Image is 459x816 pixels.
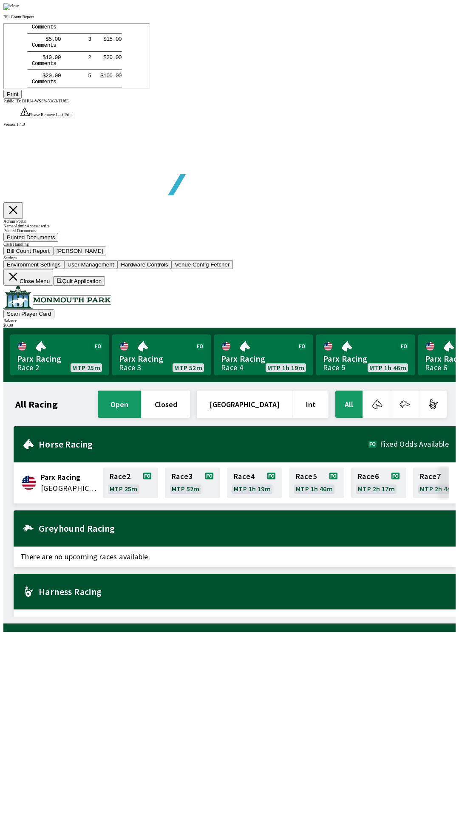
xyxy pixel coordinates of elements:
a: Race6MTP 2h 17m [351,467,406,498]
div: Race 2 [17,364,39,371]
tspan: . [108,48,112,55]
div: Race 4 [221,364,243,371]
span: MTP 1h 46m [296,485,333,492]
tspan: 1 [41,30,45,37]
button: Printed Documents [3,233,58,242]
span: MTP 1h 19m [234,485,271,492]
tspan: m [34,54,37,61]
h2: Greyhound Racing [39,525,449,532]
tspan: 0 [54,48,57,55]
a: Race5MTP 1h 46m [289,467,344,498]
tspan: 1 [99,48,102,55]
tspan: 5 [84,48,87,55]
a: Race2MTP 25m [103,467,158,498]
div: Race 5 [323,364,345,371]
div: Race 3 [119,364,141,371]
tspan: $ [38,30,42,37]
span: United States [41,483,98,494]
tspan: s [49,54,52,61]
div: Version 1.4.0 [3,122,456,127]
p: Bill Count Report [3,14,456,19]
tspan: C [28,54,31,61]
div: Race 6 [425,364,447,371]
span: Parx Racing [41,472,98,483]
tspan: $ [99,30,102,37]
tspan: t [46,37,49,43]
tspan: 0 [111,48,115,55]
span: There are no upcoming races available. [14,547,456,567]
span: Race 7 [420,473,441,480]
button: Print [3,90,22,99]
button: Close Menu [3,269,53,286]
tspan: 2 [84,30,87,37]
tspan: 0 [102,48,105,55]
tspan: 0 [44,48,48,55]
div: Settings [3,255,456,260]
button: [PERSON_NAME] [53,246,107,255]
button: Int [293,391,329,418]
button: closed [142,391,190,418]
h2: Horse Racing [39,441,368,448]
span: Parx Racing [221,353,306,364]
tspan: 0 [44,30,48,37]
a: Parx RacingRace 5MTP 1h 46m [316,334,415,375]
span: Parx Racing [323,353,408,364]
a: Parx RacingRace 3MTP 52m [112,334,211,375]
tspan: n [43,54,46,61]
span: Race 4 [234,473,255,480]
span: MTP 25m [72,364,100,371]
span: Fixed Odds Available [380,441,449,448]
tspan: t [46,54,49,61]
span: MTP 52m [174,364,202,371]
tspan: 2 [102,30,105,37]
div: Printed Documents [3,228,456,233]
tspan: 0 [51,48,54,55]
a: Parx RacingRace 2MTP 25m [10,334,109,375]
button: User Management [64,260,118,269]
tspan: 0 [114,30,118,37]
tspan: . [48,30,51,37]
iframe: ReportvIEWER [3,23,150,89]
span: MTP 1h 46m [369,364,406,371]
span: There are no upcoming races available. [14,609,456,630]
tspan: o [31,37,34,43]
span: Parx Racing [17,353,102,364]
span: Race 2 [110,473,130,480]
div: Balance [3,318,456,323]
tspan: o [31,54,34,61]
div: Cash Handling [3,242,456,246]
tspan: e [40,37,43,43]
span: Race 6 [358,473,379,480]
h1: All Racing [15,401,58,408]
tspan: $ [38,48,42,55]
span: Race 5 [296,473,317,480]
tspan: 0 [51,30,54,37]
button: Environment Settings [3,260,64,269]
img: venue logo [3,286,111,309]
tspan: m [37,37,40,43]
span: Please Remove Last Print [29,112,73,117]
img: close [3,3,19,10]
tspan: s [49,37,52,43]
tspan: 2 [41,48,45,55]
tspan: . [48,48,51,55]
span: MTP 1h 19m [267,364,304,371]
span: Parx Racing [119,353,204,364]
button: Bill Count Report [3,246,53,255]
span: MTP 25m [110,485,138,492]
button: Hardware Controls [117,260,171,269]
